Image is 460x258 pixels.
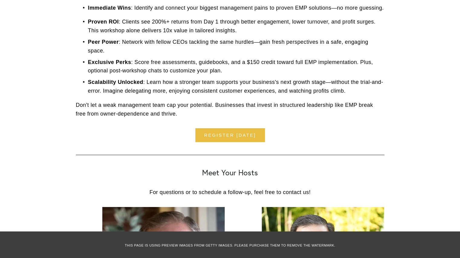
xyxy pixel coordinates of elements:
[88,19,119,25] strong: Proven ROI
[88,79,143,85] strong: Scalability Unlocked
[88,58,384,75] p: : Score free assessments, guidebooks, and a $150 credit toward full EMP implementation. Plus, opt...
[88,38,384,55] p: : Network with fellow CEOs tackling the same hurdles—gain fresh perspectives in a safe, engaging ...
[88,18,384,35] p: : Clients see 200%+ returns from Day 1 through better engagement, lower turnover, and profit surg...
[88,78,384,95] p: : Learn how a stronger team supports your business's next growth stage—without the trial-and-erro...
[13,15,78,21] p: Get ready!
[125,244,335,247] span: This page is using preview images from Getty Images. Please purchase them to remove the watermark.
[195,128,265,142] a: Register [DATE]
[88,5,131,11] strong: Immediate Wins
[88,59,131,65] strong: Exclusive Perks
[76,101,384,118] p: Don't let a weak management team cap your potential. Businesses that invest in structured leaders...
[9,35,20,46] a: Need help?
[43,5,48,10] img: SEOSpace
[88,39,119,45] strong: Peer Power
[13,21,78,27] p: Plugin is loading...
[88,4,384,12] p: : Identify and connect your biggest management pains to proven EMP solutions—no more guessing.
[76,168,384,177] h2: Meet Your Hosts
[76,188,384,197] p: For questions or to schedule a follow-up, feel free to contact us!
[5,29,86,102] img: Rough Water SEO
